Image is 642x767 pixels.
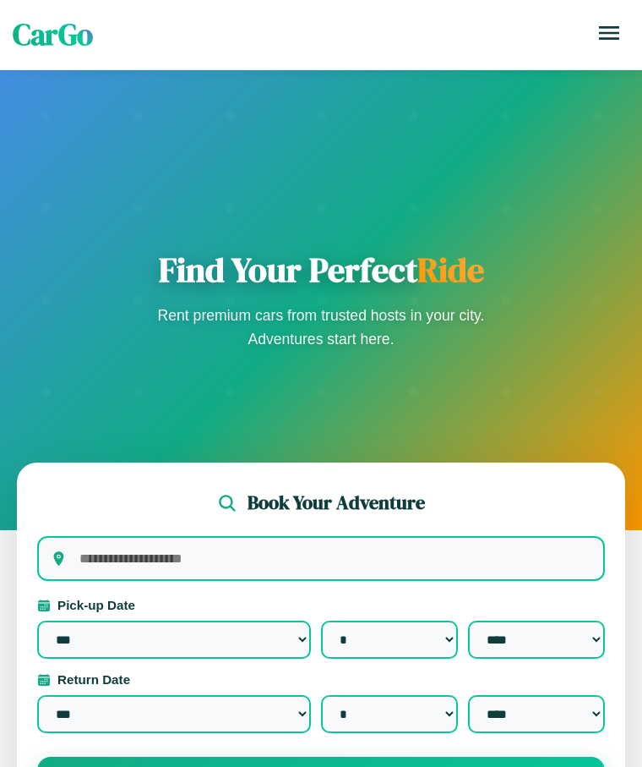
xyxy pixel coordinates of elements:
span: CarGo [13,14,93,55]
span: Ride [417,247,484,293]
h2: Book Your Adventure [248,490,425,516]
label: Pick-up Date [37,598,605,612]
h1: Find Your Perfect [152,249,490,290]
label: Return Date [37,672,605,687]
p: Rent premium cars from trusted hosts in your city. Adventures start here. [152,304,490,351]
